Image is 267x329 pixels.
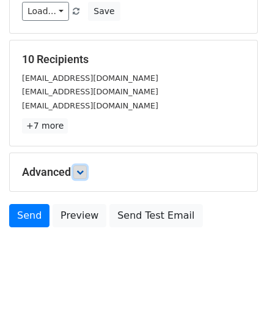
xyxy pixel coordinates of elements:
button: Save [88,2,120,21]
h5: 10 Recipients [22,53,245,66]
a: Send [9,204,49,227]
a: Load... [22,2,69,21]
iframe: Chat Widget [206,270,267,329]
small: [EMAIL_ADDRESS][DOMAIN_NAME] [22,101,158,110]
small: [EMAIL_ADDRESS][DOMAIN_NAME] [22,87,158,96]
h5: Advanced [22,165,245,179]
small: [EMAIL_ADDRESS][DOMAIN_NAME] [22,74,158,83]
a: +7 more [22,118,68,134]
a: Preview [53,204,106,227]
a: Send Test Email [109,204,202,227]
